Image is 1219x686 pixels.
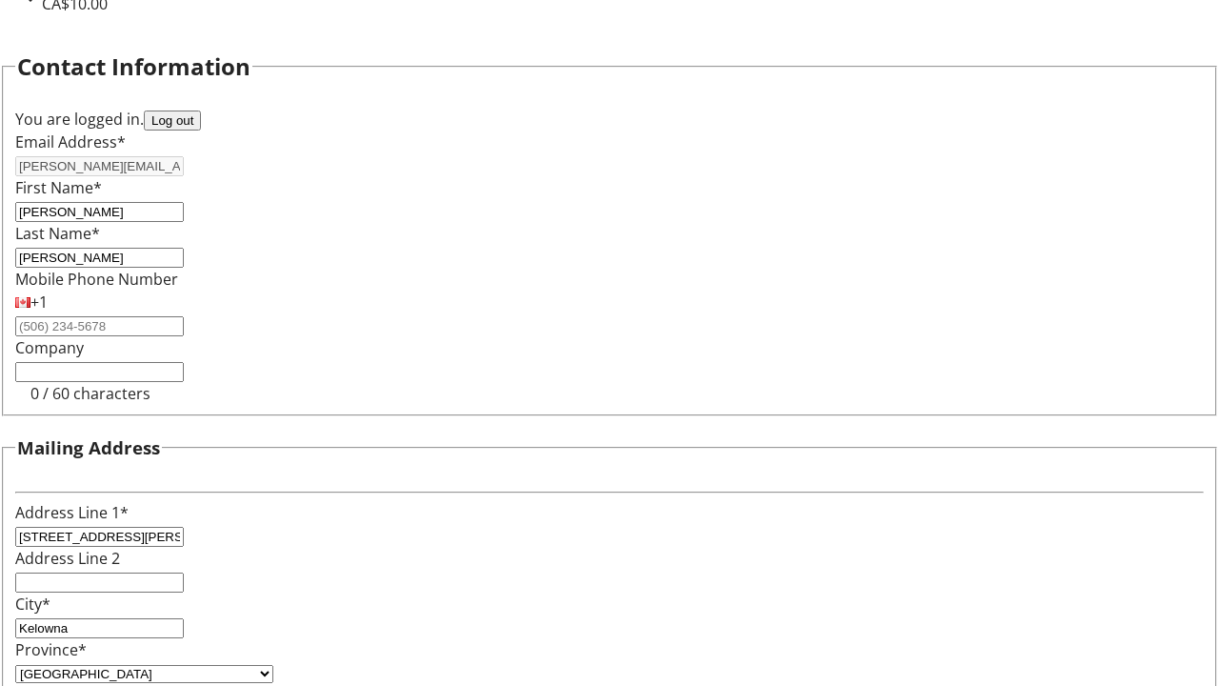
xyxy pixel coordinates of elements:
h2: Contact Information [17,50,250,84]
button: Log out [144,111,201,131]
label: Company [15,337,84,358]
div: You are logged in. [15,108,1204,131]
label: Email Address* [15,131,126,152]
input: (506) 234-5678 [15,316,184,336]
label: Mobile Phone Number [15,269,178,290]
label: Address Line 1* [15,502,129,523]
label: Address Line 2 [15,548,120,569]
input: Address [15,527,184,547]
label: Province* [15,639,87,660]
label: Last Name* [15,223,100,244]
h3: Mailing Address [17,434,160,461]
tr-character-limit: 0 / 60 characters [30,383,150,404]
label: City* [15,594,50,615]
input: City [15,618,184,638]
label: First Name* [15,177,102,198]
